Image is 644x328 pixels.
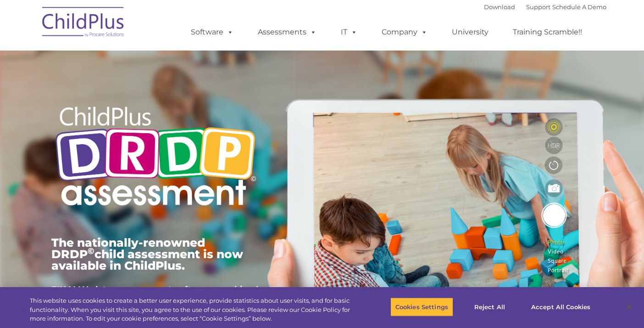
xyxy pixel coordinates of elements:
a: Schedule A Demo [552,3,606,11]
button: Cookies Settings [390,297,453,317]
a: Software [182,23,243,41]
a: Company [372,23,437,41]
a: Support [526,3,550,11]
sup: © [88,246,94,256]
button: Accept All Cookies [526,297,595,317]
button: Close [619,297,639,317]
font: | [484,3,606,11]
span: FINALLY, data management software combined with child development assessments in ONE POWERFUL sys... [51,284,258,320]
button: Reject All [461,297,518,317]
a: Training Scramble!! [504,23,591,41]
img: ChildPlus by Procare Solutions [38,0,129,46]
img: Copyright - DRDP Logo Light [51,94,260,221]
a: Download [484,3,515,11]
a: University [443,23,498,41]
a: IT [332,23,366,41]
a: Assessments [249,23,326,41]
div: This website uses cookies to create a better user experience, provide statistics about user visit... [30,296,354,323]
span: The nationally-renowned DRDP child assessment is now available in ChildPlus. [51,236,243,272]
